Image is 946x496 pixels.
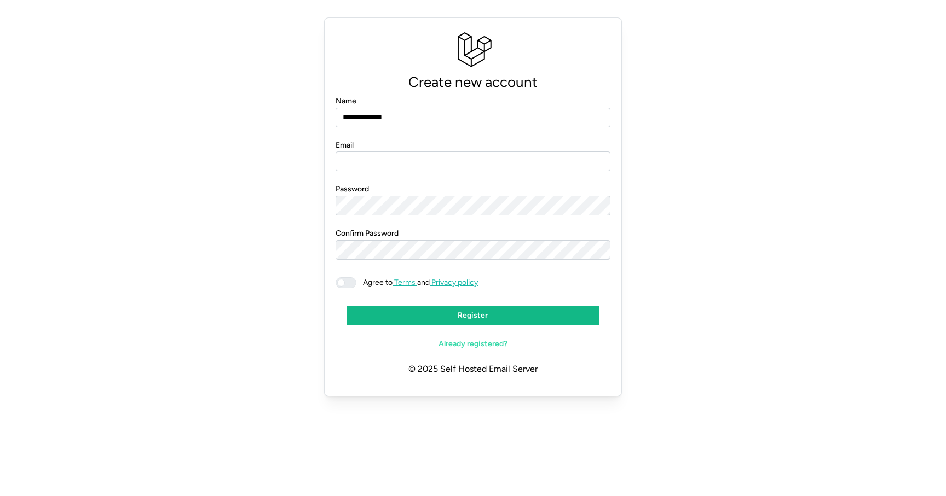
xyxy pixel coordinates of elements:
label: Password [336,183,369,195]
span: Already registered? [439,335,507,353]
p: © 2025 Self Hosted Email Server [336,354,610,385]
span: Register [458,306,488,325]
button: Register [347,306,599,325]
a: Privacy policy [430,278,478,287]
p: Create new account [336,71,610,94]
label: Email [336,139,354,151]
label: Confirm Password [336,227,399,240]
span: Agree to [363,278,393,287]
a: Terms [393,278,417,287]
a: Already registered? [347,334,599,354]
span: and [356,277,478,288]
label: Name [336,95,356,107]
